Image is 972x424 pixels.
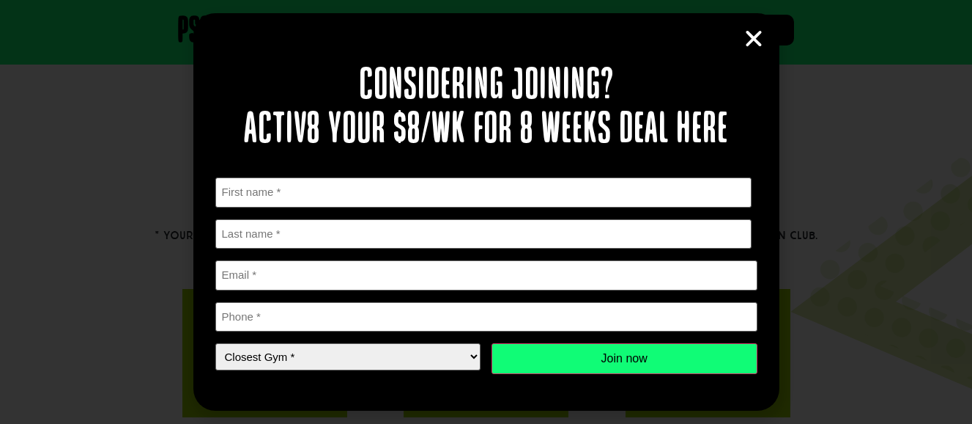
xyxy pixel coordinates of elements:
input: First name * [215,178,752,208]
input: Join now [491,343,757,374]
a: Close [743,28,765,50]
input: Phone * [215,302,757,332]
input: Last name * [215,219,752,249]
h2: Considering joining? Activ8 your $8/wk for 8 weeks deal here [215,65,757,153]
input: Email * [215,260,757,290]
